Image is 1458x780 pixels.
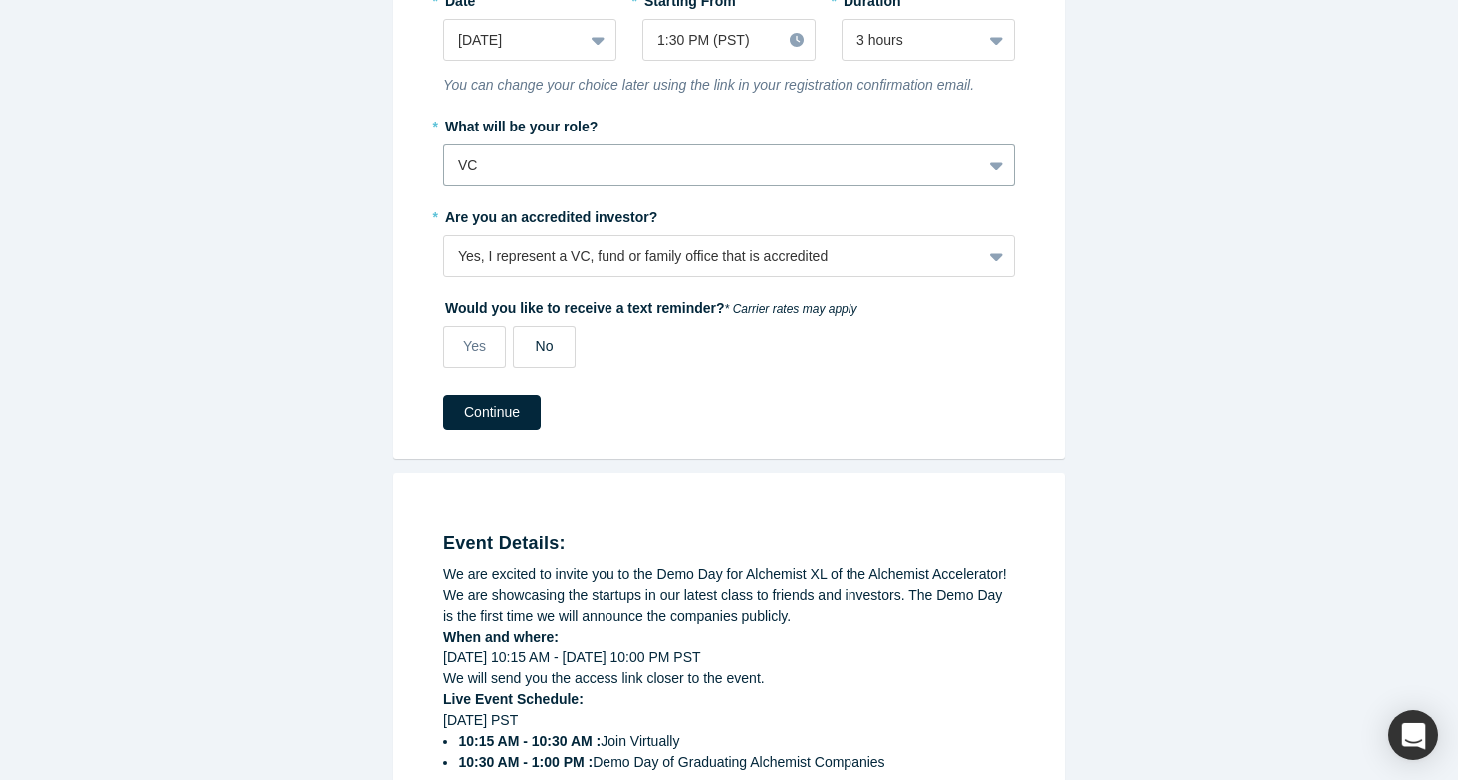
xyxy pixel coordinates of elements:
[458,246,967,267] div: Yes, I represent a VC, fund or family office that is accredited
[458,752,1015,773] li: Demo Day of Graduating Alchemist Companies
[443,291,1015,319] label: Would you like to receive a text reminder?
[443,110,1015,137] label: What will be your role?
[458,731,1015,752] li: Join Virtually
[443,533,566,553] strong: Event Details:
[725,302,857,316] em: * Carrier rates may apply
[443,648,1015,668] div: [DATE] 10:15 AM - [DATE] 10:00 PM PST
[443,668,1015,689] div: We will send you the access link closer to the event.
[458,733,601,749] strong: 10:15 AM - 10:30 AM :
[443,395,541,430] button: Continue
[443,564,1015,585] div: We are excited to invite you to the Demo Day for Alchemist XL of the Alchemist Accelerator!
[443,710,1015,773] div: [DATE] PST
[536,338,554,354] span: No
[443,629,559,645] strong: When and where:
[443,691,584,707] strong: Live Event Schedule:
[443,585,1015,627] div: We are showcasing the startups in our latest class to friends and investors. The Demo Day is the ...
[463,338,486,354] span: Yes
[458,754,593,770] strong: 10:30 AM - 1:00 PM :
[443,200,1015,228] label: Are you an accredited investor?
[443,77,974,93] i: You can change your choice later using the link in your registration confirmation email.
